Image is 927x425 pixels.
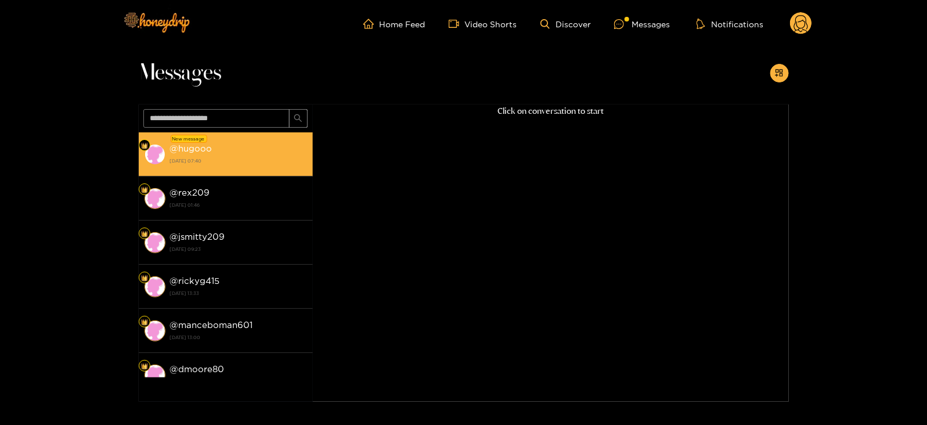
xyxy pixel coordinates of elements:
span: home [363,19,380,29]
strong: @ hugooo [170,143,212,153]
img: conversation [145,188,165,209]
strong: [DATE] 13:33 [170,288,307,298]
div: New message [171,135,207,143]
strong: @ dmoore80 [170,364,225,374]
a: Discover [540,19,591,29]
span: appstore-add [775,69,784,78]
button: Notifications [693,18,767,30]
img: conversation [145,276,165,297]
img: conversation [145,232,165,253]
img: Fan Level [141,230,148,237]
span: video-camera [449,19,465,29]
strong: [DATE] 13:00 [170,332,307,343]
p: Click on conversation to start [313,105,789,118]
img: Fan Level [141,186,148,193]
button: appstore-add [770,64,789,82]
div: Messages [614,17,670,31]
strong: @ rickyg415 [170,276,220,286]
strong: @ manceboman601 [170,320,253,330]
a: Home Feed [363,19,425,29]
img: conversation [145,320,165,341]
img: conversation [145,144,165,165]
strong: [DATE] 09:23 [170,244,307,254]
img: Fan Level [141,275,148,282]
span: Messages [139,59,222,87]
span: search [294,114,302,124]
a: Video Shorts [449,19,517,29]
strong: @ jsmitty209 [170,232,225,242]
strong: @ rex209 [170,188,210,197]
strong: [DATE] 01:46 [170,200,307,210]
strong: [DATE] 21:49 [170,376,307,387]
img: Fan Level [141,142,148,149]
strong: [DATE] 07:40 [170,156,307,166]
img: Fan Level [141,319,148,326]
img: Fan Level [141,363,148,370]
button: search [289,109,308,128]
img: conversation [145,365,165,386]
